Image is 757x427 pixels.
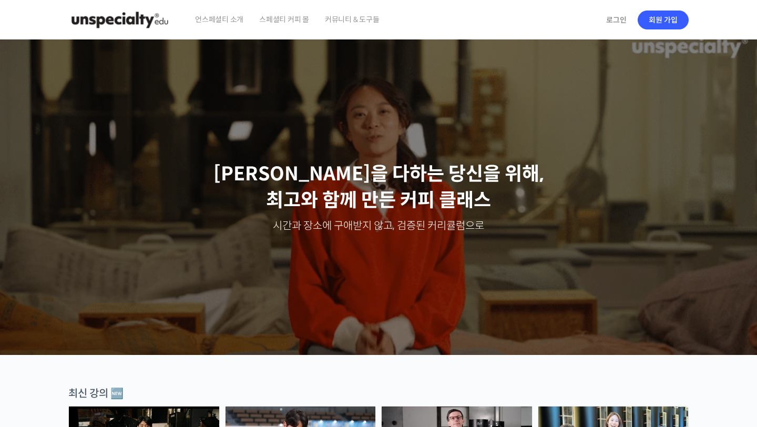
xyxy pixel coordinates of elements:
[3,333,69,360] a: 홈
[136,333,202,360] a: 설정
[11,219,746,233] p: 시간과 장소에 구애받지 않고, 검증된 커리큘럼으로
[600,8,633,32] a: 로그인
[162,349,175,358] span: 설정
[96,350,109,358] span: 대화
[638,11,689,29] a: 회원 가입
[11,161,746,214] p: [PERSON_NAME]을 다하는 당신을 위해, 최고와 함께 만든 커피 클래스
[68,387,689,401] div: 최신 강의 🆕
[69,333,136,360] a: 대화
[33,349,39,358] span: 홈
